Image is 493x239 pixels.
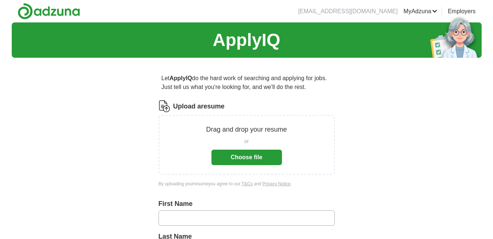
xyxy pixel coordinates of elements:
[159,100,170,112] img: CV Icon
[403,7,437,16] a: MyAdzuna
[242,181,253,186] a: T&Cs
[159,71,335,94] p: Let do the hard work of searching and applying for jobs. Just tell us what you're looking for, an...
[213,27,280,53] h1: ApplyIQ
[18,3,80,19] img: Adzuna logo
[159,199,335,209] label: First Name
[244,138,249,145] span: or
[262,181,291,186] a: Privacy Notice
[298,7,398,16] li: [EMAIL_ADDRESS][DOMAIN_NAME]
[206,125,287,135] p: Drag and drop your resume
[211,150,282,165] button: Choose file
[448,7,476,16] a: Employers
[173,101,225,111] label: Upload a resume
[159,181,335,187] div: By uploading your resume you agree to our and .
[170,75,192,81] strong: ApplyIQ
